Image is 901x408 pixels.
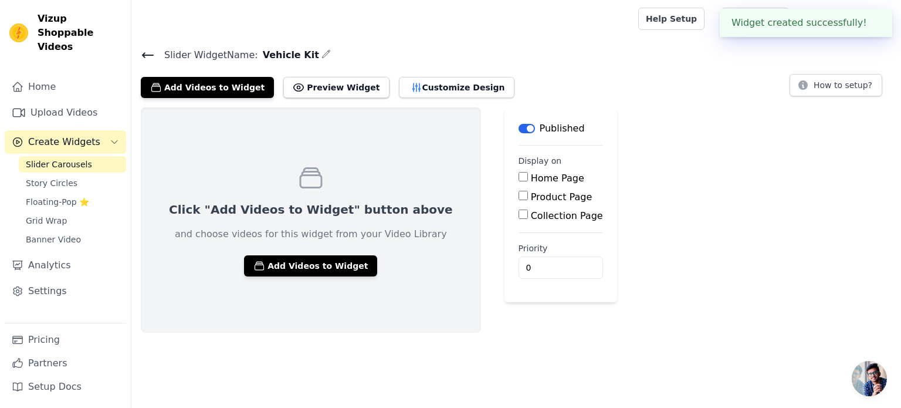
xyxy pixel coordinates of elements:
a: Story Circles [19,175,126,191]
label: Priority [519,242,603,254]
label: Home Page [531,173,584,184]
label: Product Page [531,191,592,203]
button: How to setup? [790,74,882,96]
button: Add Videos to Widget [244,255,377,277]
button: Customize Design [399,77,514,98]
a: Grid Wrap [19,213,126,229]
button: F FV International [798,8,892,29]
span: Story Circles [26,177,77,189]
a: Upload Videos [5,101,126,124]
button: Create Widgets [5,130,126,154]
span: Banner Video [26,234,81,245]
label: Collection Page [531,210,603,221]
button: Preview Widget [283,77,389,98]
a: Book Demo [721,8,788,30]
a: Banner Video [19,231,126,248]
a: Pricing [5,328,126,352]
legend: Display on [519,155,562,167]
a: Help Setup [638,8,704,30]
a: Analytics [5,254,126,277]
div: Open chat [852,361,887,396]
div: Edit Name [321,47,331,63]
p: Click "Add Videos to Widget" button above [169,201,453,218]
span: Grid Wrap [26,215,67,227]
img: Vizup [9,23,28,42]
a: Slider Carousels [19,156,126,173]
p: FV International [817,8,892,29]
div: Widget created successfully! [720,9,892,37]
p: and choose videos for this widget from your Video Library [175,227,447,241]
p: Published [540,122,585,136]
span: Vizup Shoppable Videos [38,12,121,54]
a: Setup Docs [5,375,126,399]
span: Slider Carousels [26,159,92,170]
span: Floating-Pop ⭐ [26,196,89,208]
button: Close [867,16,880,30]
span: Slider Widget Name: [155,48,258,62]
a: How to setup? [790,82,882,93]
a: Home [5,75,126,99]
span: Create Widgets [28,135,100,149]
a: Partners [5,352,126,375]
button: Add Videos to Widget [141,77,274,98]
a: Floating-Pop ⭐ [19,194,126,210]
a: Settings [5,279,126,303]
span: Vehicle Kit [258,48,319,62]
